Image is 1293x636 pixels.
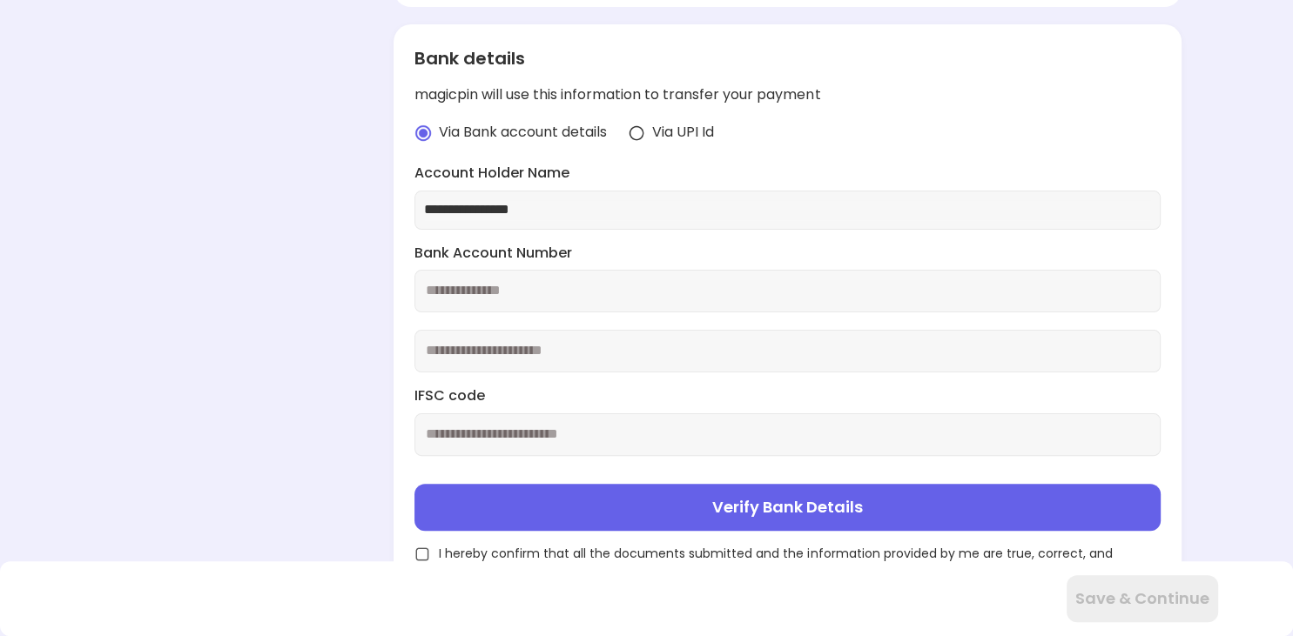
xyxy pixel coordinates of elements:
img: unchecked [414,546,430,562]
span: I hereby confirm that all the documents submitted and the information provided by me are true, co... [439,545,1160,579]
label: Bank Account Number [414,244,1160,264]
div: Bank details [414,45,1160,71]
div: magicpin will use this information to transfer your payment [414,85,1160,105]
button: Save & Continue [1067,575,1218,622]
label: Account Holder Name [414,164,1160,184]
button: Verify Bank Details [414,484,1160,531]
span: Via Bank account details [439,123,607,143]
label: IFSC code [414,386,1160,406]
img: radio [414,124,432,142]
span: Via UPI Id [652,123,714,143]
img: radio [628,124,645,142]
